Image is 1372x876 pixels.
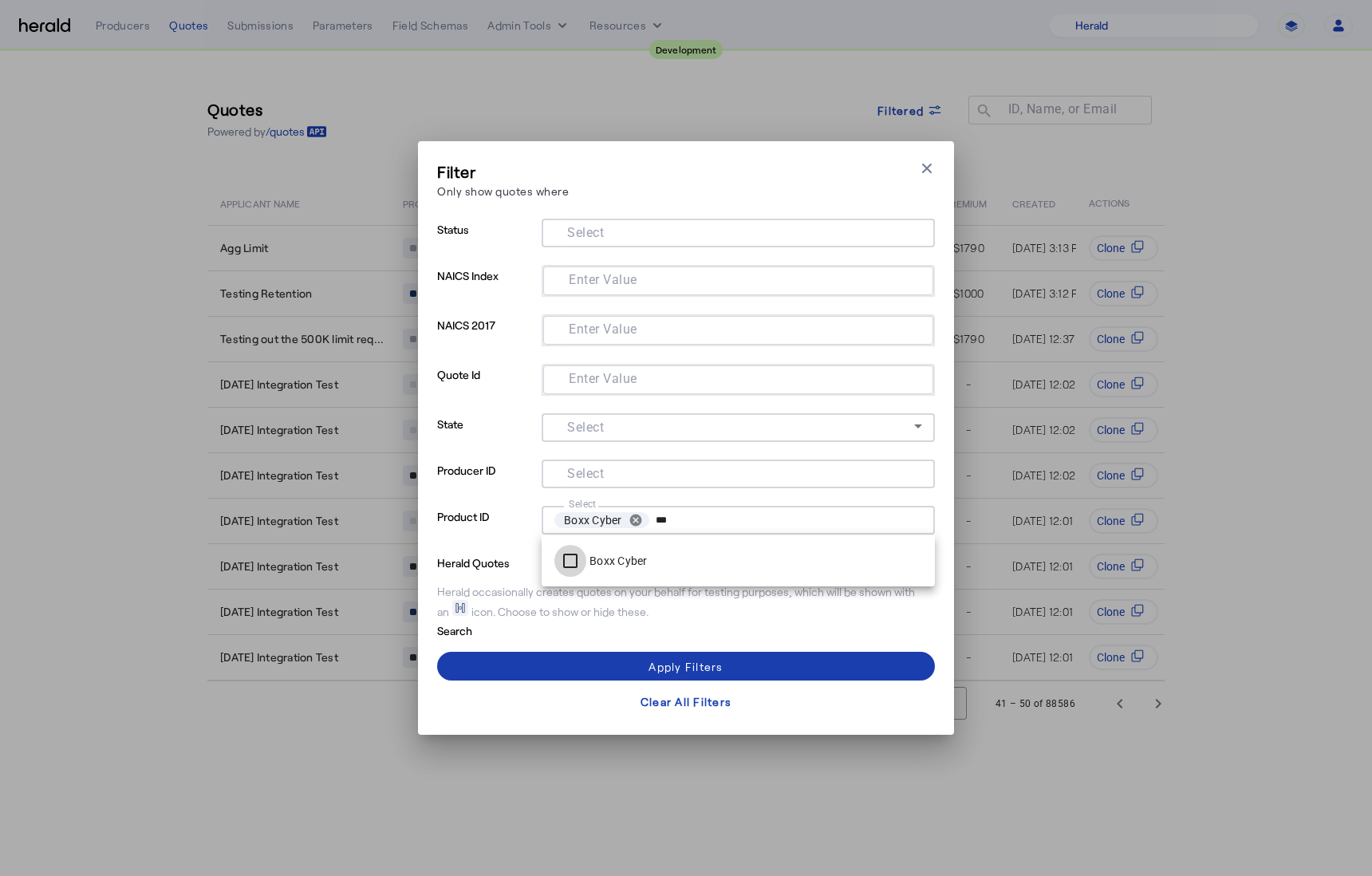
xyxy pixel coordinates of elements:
[556,369,921,388] mat-chip-grid: Selection
[437,552,562,571] p: Herald Quotes
[567,225,604,240] mat-label: Select
[437,506,535,552] p: Product ID
[437,413,535,460] p: State
[437,265,535,314] p: NAICS Index
[586,553,648,569] label: Boxx Cyber
[622,513,649,527] button: remove Boxx Cyber
[569,371,637,386] mat-label: Enter Value
[564,512,622,528] span: Boxx Cyber
[554,463,922,482] mat-chip-grid: Selection
[437,314,535,364] p: NAICS 2017
[569,272,637,287] mat-label: Enter Value
[437,364,535,413] p: Quote Id
[437,460,535,506] p: Producer ID
[437,183,569,199] p: Only show quotes where
[569,322,637,337] mat-label: Enter Value
[567,420,604,435] mat-label: Select
[437,687,935,716] button: Clear All Filters
[556,319,921,338] mat-chip-grid: Selection
[437,652,935,681] button: Apply Filters
[554,509,922,531] mat-chip-grid: Selection
[649,658,723,675] div: Apply Filters
[437,160,569,183] h3: Filter
[556,270,921,289] mat-chip-grid: Selection
[641,693,731,710] div: Clear All Filters
[437,219,535,265] p: Status
[567,466,604,481] mat-label: Select
[437,584,935,620] div: Herald occasionally creates quotes on your behalf for testing purposes, which will be shown with ...
[437,620,562,639] p: Search
[554,222,922,241] mat-chip-grid: Selection
[569,498,597,509] mat-label: Select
